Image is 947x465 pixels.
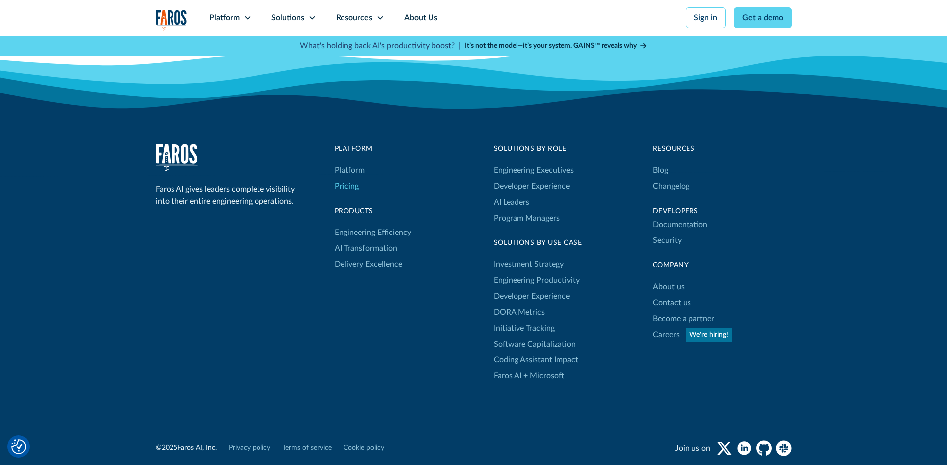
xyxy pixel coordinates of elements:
[494,368,564,384] a: Faros AI + Microsoft
[653,279,685,295] a: About us
[653,232,682,248] a: Security
[653,162,668,178] a: Blog
[494,288,570,304] a: Developer Experience
[156,10,187,30] a: home
[209,12,240,24] div: Platform
[335,206,411,217] div: products
[653,178,689,194] a: Changelog
[156,144,198,171] img: Faros Logo White
[653,295,691,311] a: Contact us
[271,12,304,24] div: Solutions
[465,41,648,51] a: It’s not the model—it’s your system. GAINS™ reveals why
[282,443,332,453] a: Terms of service
[494,162,574,178] a: Engineering Executives
[494,144,574,154] div: Solutions by Role
[494,336,576,352] a: Software Capitalization
[494,272,580,288] a: Engineering Productivity
[156,144,198,171] a: home
[756,440,772,456] a: github
[653,311,714,327] a: Become a partner
[156,10,187,30] img: Logo of the analytics and reporting company Faros.
[653,144,792,154] div: Resources
[653,260,792,271] div: Company
[229,443,270,453] a: Privacy policy
[11,439,26,454] button: Cookie Settings
[494,320,555,336] a: Initiative Tracking
[156,443,217,453] div: © Faros AI, Inc.
[716,440,732,456] a: twitter
[162,444,177,451] span: 2025
[776,440,792,456] a: slack community
[653,206,792,217] div: Developers
[335,225,411,240] a: Engineering Efficiency
[734,7,792,28] a: Get a demo
[465,42,637,49] strong: It’s not the model—it’s your system. GAINS™ reveals why
[494,238,582,248] div: Solutions By Use Case
[675,442,710,454] div: Join us on
[335,256,402,272] a: Delivery Excellence
[335,240,397,256] a: AI Transformation
[689,330,728,340] div: We're hiring!
[494,210,574,226] a: Program Managers
[653,327,680,343] a: Careers
[686,7,726,28] a: Sign in
[335,144,411,154] div: Platform
[494,178,570,194] a: Developer Experience
[494,256,564,272] a: Investment Strategy
[736,440,752,456] a: linkedin
[11,439,26,454] img: Revisit consent button
[335,178,359,194] a: Pricing
[344,443,384,453] a: Cookie policy
[156,183,300,207] div: Faros AI gives leaders complete visibility into their entire engineering operations.
[300,40,461,52] p: What's holding back AI's productivity boost? |
[653,217,707,232] a: Documentation
[494,194,529,210] a: AI Leaders
[494,304,545,320] a: DORA Metrics
[494,352,578,368] a: Coding Assistant Impact
[336,12,372,24] div: Resources
[335,162,365,178] a: Platform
